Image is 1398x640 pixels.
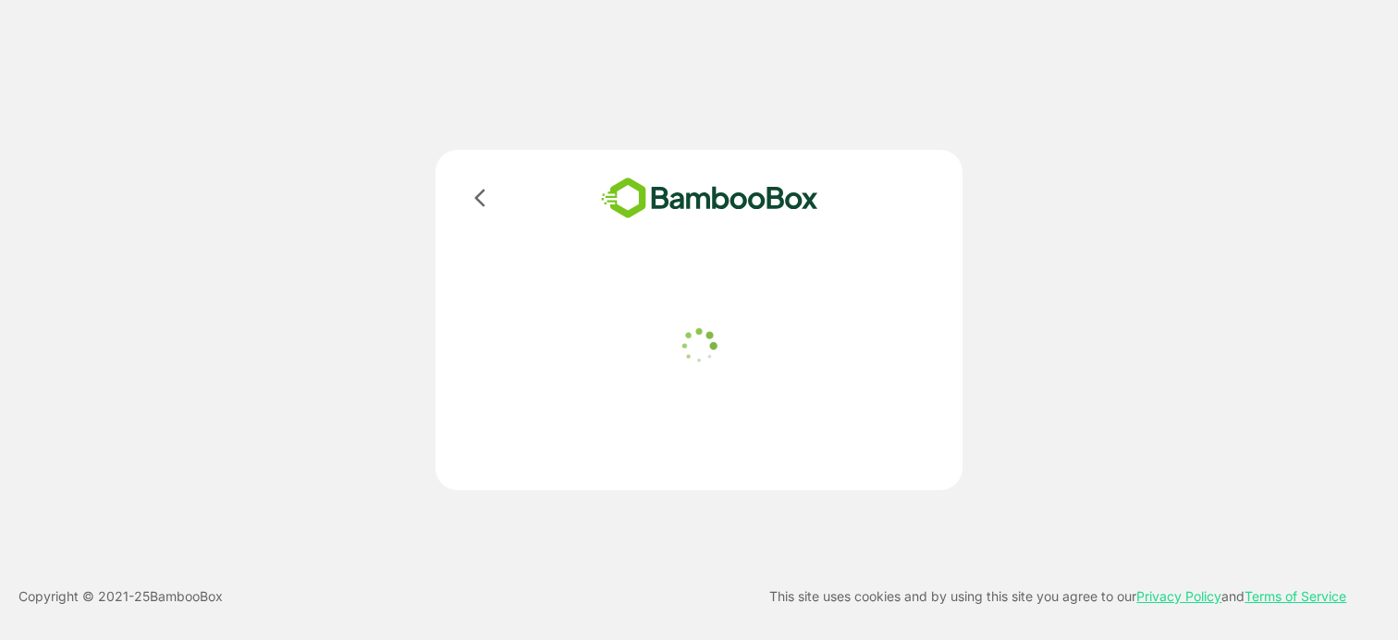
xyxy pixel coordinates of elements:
a: Privacy Policy [1136,588,1221,604]
img: loader [676,323,722,369]
a: Terms of Service [1245,588,1346,604]
img: bamboobox [574,172,845,225]
p: Copyright © 2021- 25 BambooBox [18,585,223,608]
p: This site uses cookies and by using this site you agree to our and [769,585,1346,608]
